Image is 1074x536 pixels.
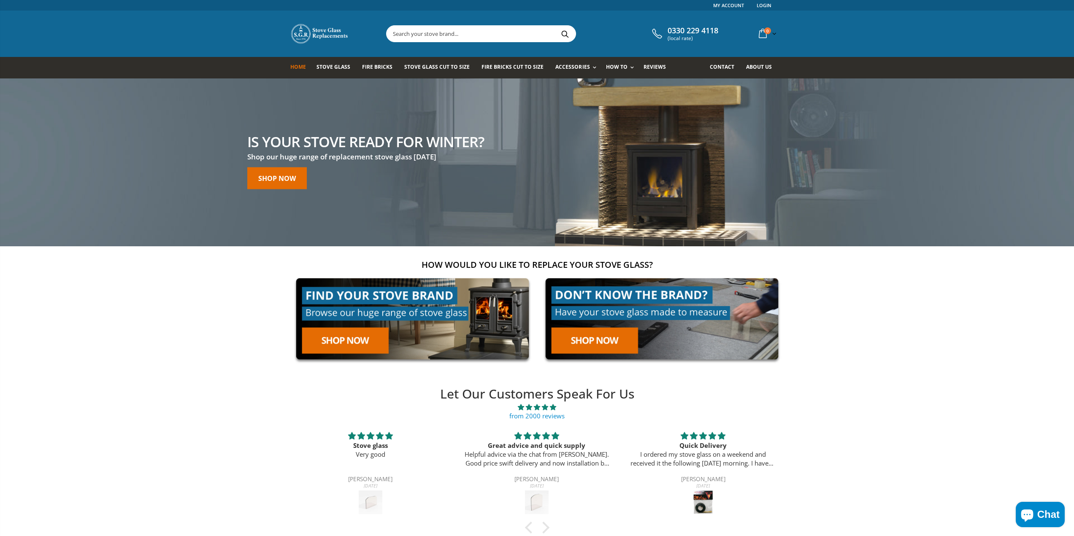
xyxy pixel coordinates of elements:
[298,483,444,488] div: [DATE]
[404,57,476,78] a: Stove Glass Cut To Size
[387,26,670,42] input: Search your stove brand...
[317,57,357,78] a: Stove Glass
[555,63,590,70] span: Accessories
[290,23,349,44] img: Stove Glass Replacement
[540,272,784,366] img: made-to-measure-cta_2cd95ceb-d519-4648-b0cf-d2d338fdf11f.jpg
[359,490,382,514] img: B & Q Beldray EH0690 Stove Glass - 250mm x 185mm (Top Corners Cut)
[606,63,628,70] span: How To
[290,259,784,270] h2: How would you like to replace your stove glass?
[298,450,444,459] p: Very good
[746,63,772,70] span: About us
[362,57,399,78] a: Fire Bricks
[710,63,734,70] span: Contact
[644,57,672,78] a: Reviews
[630,431,776,441] div: 5 stars
[287,403,787,420] a: 4.90 stars from 2000 reviews
[650,26,718,41] a: 0330 229 4118 (local rate)
[525,490,549,514] img: Efel Harmony 13 Stove Glass - 268mm x 250mm (Arched Top)
[298,431,444,441] div: 5 stars
[464,483,610,488] div: [DATE]
[482,57,550,78] a: Fire Bricks Cut To Size
[630,477,776,483] div: [PERSON_NAME]
[630,450,776,468] p: I ordered my stove glass on a weekend and received it the following [DATE] morning. I haven’t had...
[247,152,484,162] h3: Shop our huge range of replacement stove glass [DATE]
[630,441,776,450] div: Quick Delivery
[668,35,718,41] span: (local rate)
[755,25,778,42] a: 0
[555,57,600,78] a: Accessories
[509,412,565,420] a: from 2000 reviews
[290,57,312,78] a: Home
[764,27,771,34] span: 0
[362,63,392,70] span: Fire Bricks
[247,167,307,189] a: Shop now
[464,477,610,483] div: [PERSON_NAME]
[464,450,610,468] p: Helpful advice via the chat from [PERSON_NAME]. Good price swift delivery and now installation by...
[691,490,715,514] img: Vitcas glass bedding in tape - 2mm x 10mm x 2 meters
[482,63,544,70] span: Fire Bricks Cut To Size
[287,403,787,412] span: 4.90 stars
[404,63,470,70] span: Stove Glass Cut To Size
[644,63,666,70] span: Reviews
[464,431,610,441] div: 5 stars
[290,272,535,366] img: find-your-brand-cta_9b334d5d-5c94-48ed-825f-d7972bbdebd0.jpg
[464,441,610,450] div: Great advice and quick supply
[287,385,787,403] h2: Let Our Customers Speak For Us
[668,26,718,35] span: 0330 229 4118
[746,57,778,78] a: About us
[290,63,306,70] span: Home
[317,63,350,70] span: Stove Glass
[298,477,444,483] div: [PERSON_NAME]
[298,441,444,450] div: Stove glass
[630,483,776,488] div: [DATE]
[556,26,575,42] button: Search
[606,57,638,78] a: How To
[1013,502,1067,529] inbox-online-store-chat: Shopify online store chat
[247,134,484,148] h2: Is your stove ready for winter?
[710,57,741,78] a: Contact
